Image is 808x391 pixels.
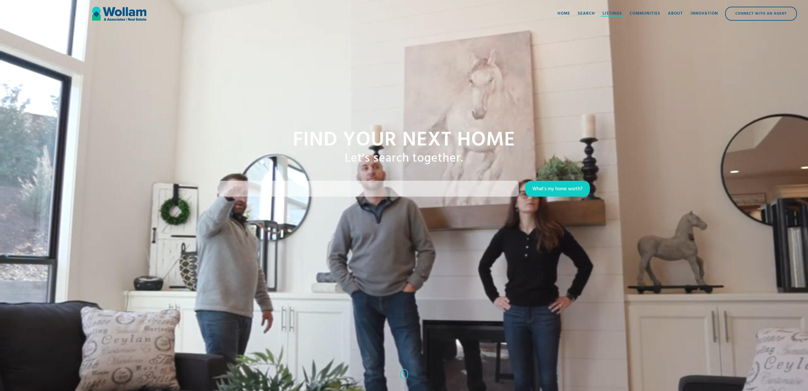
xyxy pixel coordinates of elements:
[687,4,722,23] a: Innovation
[554,4,574,23] a: Home
[578,10,595,17] div: Search
[345,152,463,166] h1: Let's search together.
[691,10,718,17] div: Innovation
[574,4,599,23] a: Search
[92,4,147,23] a: home
[599,4,626,23] a: Listings
[630,10,660,17] div: Communities
[725,7,797,21] a: Connect with an Agent
[603,10,622,17] div: Listings
[525,181,590,197] a: What's my home worth?
[293,129,515,152] h1: Find your NExt home
[626,4,664,23] a: Communities
[664,4,687,23] a: About
[558,10,570,17] div: Home
[726,7,796,20] div: Connect with an Agent
[668,10,683,17] div: About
